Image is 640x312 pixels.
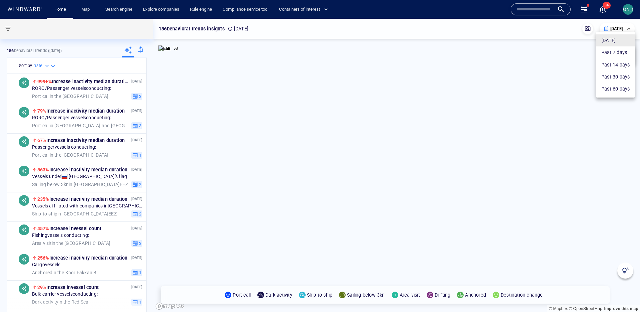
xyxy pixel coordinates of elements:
li: Past 14 days [596,59,635,71]
li: Past 7 days [596,46,635,58]
li: [DATE] [596,34,635,46]
li: Past 30 days [596,71,635,83]
iframe: To enrich screen reader interactions, please activate Accessibility in Grammarly extension settings [612,282,635,307]
li: Past 60 days [596,83,635,95]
